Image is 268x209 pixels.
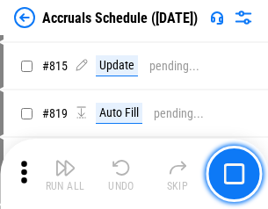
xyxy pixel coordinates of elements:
img: Main button [223,163,244,184]
img: Back [14,7,35,28]
img: Support [210,11,224,25]
span: # 815 [42,59,68,73]
div: Accruals Schedule ([DATE]) [42,10,198,26]
div: pending... [149,60,199,73]
div: Update [96,55,138,76]
img: Settings menu [233,7,254,28]
div: Auto Fill [96,103,142,124]
div: pending... [154,107,204,120]
span: # 819 [42,106,68,120]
